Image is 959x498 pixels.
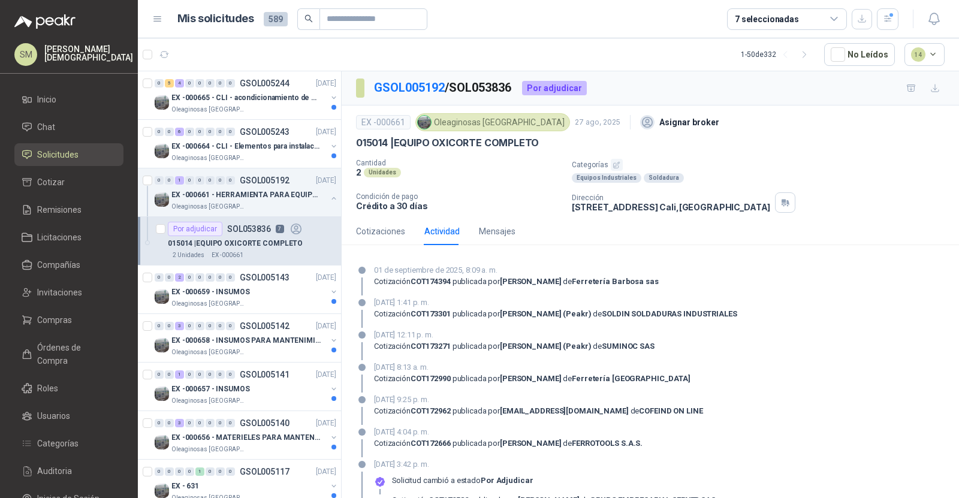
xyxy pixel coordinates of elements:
[364,168,401,177] div: Unidades
[171,348,247,357] p: Oleaginosas [GEOGRAPHIC_DATA]
[316,418,336,429] p: [DATE]
[14,432,123,455] a: Categorías
[185,79,194,87] div: 0
[37,176,65,189] span: Cotizar
[216,467,225,476] div: 0
[240,128,289,136] p: GSOL005243
[572,159,954,171] p: Categorías
[171,189,321,201] p: EX -000661 - HERRAMIENTA PARA EQUIPO MECANICO PLAN
[206,273,215,282] div: 0
[639,406,702,415] strong: COFEIND ON LINE
[155,273,164,282] div: 0
[195,419,204,427] div: 0
[14,377,123,400] a: Roles
[276,225,284,233] p: 7
[240,176,289,185] p: GSOL005192
[155,319,339,357] a: 0 0 3 0 0 0 0 0 GSOL005142[DATE] Company LogoEX -000658 - INSUMOS PARA MANTENIMIENTO MECANICOOlea...
[175,322,184,330] div: 3
[374,264,659,276] p: 01 de septiembre de 2025, 8:09 a. m.
[155,173,339,212] a: 0 0 1 0 0 0 0 0 GSOL005192[DATE] Company LogoEX -000661 - HERRAMIENTA PARA EQUIPO MECANICO PLANOl...
[14,336,123,372] a: Órdenes de Compra
[418,116,431,129] img: Company Logo
[206,322,215,330] div: 0
[171,432,321,443] p: EX -000656 - MATERIELES PARA MANTENIMIENTO MECANIC
[175,176,184,185] div: 1
[411,309,451,318] strong: COT173301
[171,335,321,346] p: EX -000658 - INSUMOS PARA MANTENIMIENTO MECANICO
[171,445,247,454] p: Oleaginosas [GEOGRAPHIC_DATA]
[171,299,247,309] p: Oleaginosas [GEOGRAPHIC_DATA]
[316,321,336,332] p: [DATE]
[392,476,533,485] p: Solicitud cambió a estado
[206,467,215,476] div: 0
[479,225,515,238] div: Mensajes
[155,367,339,406] a: 0 0 1 0 0 0 0 0 GSOL005141[DATE] Company LogoEX -000657 - INSUMOSOleaginosas [GEOGRAPHIC_DATA]
[155,370,164,379] div: 0
[37,409,70,422] span: Usuarios
[14,226,123,249] a: Licitaciones
[226,79,235,87] div: 0
[155,416,339,454] a: 0 0 3 0 0 0 0 0 GSOL005140[DATE] Company LogoEX -000656 - MATERIELES PARA MANTENIMIENTO MECANICOl...
[206,419,215,427] div: 0
[37,93,56,106] span: Inicio
[155,338,169,352] img: Company Logo
[37,203,82,216] span: Remisiones
[304,14,313,23] span: search
[14,253,123,276] a: Compañías
[175,273,184,282] div: 2
[37,231,82,244] span: Licitaciones
[195,370,204,379] div: 0
[374,329,655,341] p: [DATE] 12:11 p. m.
[171,396,247,406] p: Oleaginosas [GEOGRAPHIC_DATA]
[165,79,174,87] div: 5
[206,128,215,136] div: 0
[572,202,771,212] p: [STREET_ADDRESS] Cali , [GEOGRAPHIC_DATA]
[14,309,123,331] a: Compras
[185,467,194,476] div: 0
[644,173,684,183] div: Soldadura
[374,374,690,384] div: Cotización publicada por de
[481,476,533,485] strong: Por adjudicar
[356,115,411,129] div: EX -000661
[155,484,169,498] img: Company Logo
[175,128,184,136] div: 6
[226,419,235,427] div: 0
[226,467,235,476] div: 0
[374,458,716,470] p: [DATE] 3:42 p. m.
[37,313,72,327] span: Compras
[195,322,204,330] div: 0
[212,250,243,260] p: EX -000661
[177,10,254,28] h1: Mis solicitudes
[37,341,112,367] span: Órdenes de Compra
[226,128,235,136] div: 0
[522,81,587,95] div: Por adjudicar
[411,374,451,383] strong: COT172990
[374,426,643,438] p: [DATE] 4:04 p. m.
[216,370,225,379] div: 0
[316,466,336,478] p: [DATE]
[195,176,204,185] div: 0
[168,222,222,236] div: Por adjudicar
[44,45,133,62] p: [PERSON_NAME] [DEMOGRAPHIC_DATA]
[374,79,512,97] p: / SOL053836
[165,273,174,282] div: 0
[316,126,336,138] p: [DATE]
[356,167,361,177] p: 2
[374,439,643,448] div: Cotización publicada por de
[14,14,76,29] img: Logo peakr
[216,128,225,136] div: 0
[226,322,235,330] div: 0
[226,176,235,185] div: 0
[185,273,194,282] div: 0
[185,419,194,427] div: 0
[155,322,164,330] div: 0
[227,225,271,233] p: SOL053836
[37,120,55,134] span: Chat
[206,79,215,87] div: 0
[37,286,82,299] span: Invitaciones
[216,273,225,282] div: 0
[14,405,123,427] a: Usuarios
[411,406,451,415] strong: COT172962
[240,370,289,379] p: GSOL005141
[155,125,339,163] a: 0 0 6 0 0 0 0 0 GSOL005243[DATE] Company LogoEX -000664 - CLI - Elementos para instalacion de cOl...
